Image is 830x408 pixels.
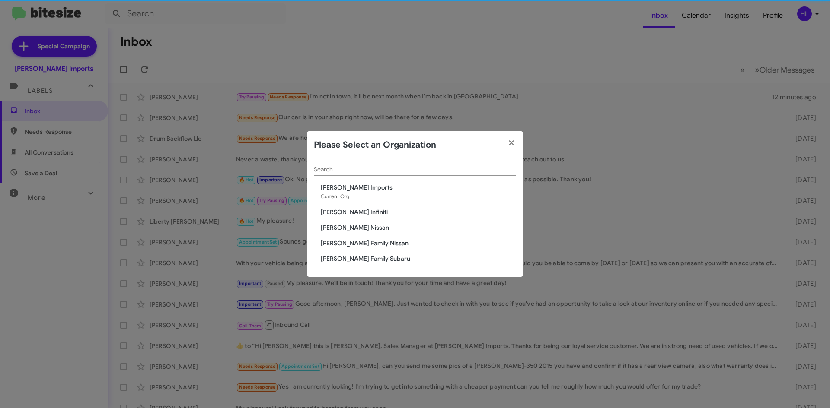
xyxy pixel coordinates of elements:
[321,254,516,263] span: [PERSON_NAME] Family Subaru
[321,183,516,192] span: [PERSON_NAME] Imports
[321,223,516,232] span: [PERSON_NAME] Nissan
[321,193,349,199] span: Current Org
[321,208,516,216] span: [PERSON_NAME] Infiniti
[321,239,516,247] span: [PERSON_NAME] Family Nissan
[314,138,436,152] h2: Please Select an Organization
